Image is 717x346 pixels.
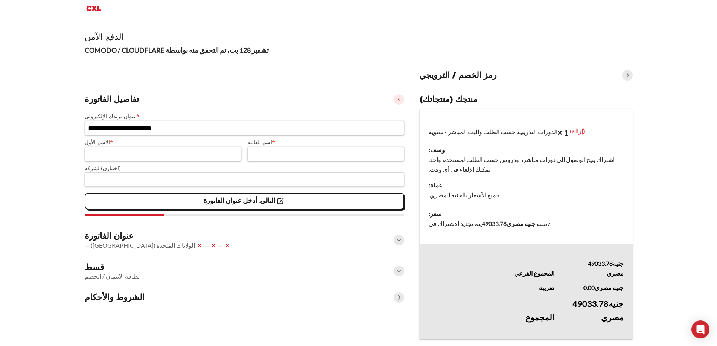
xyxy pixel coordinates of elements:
[85,293,145,302] font: الشروط والأحكام
[203,196,275,204] font: التالي: أدخل عنوان الفاتورة
[607,260,624,277] font: جنيه مصري
[85,139,110,145] font: الاسم الأول
[539,284,554,291] font: ضريبة
[85,193,405,209] vaadin-button: التالي: أدخل عنوان الفاتورة
[85,46,269,54] font: تشفير 128 بت، تم التحقق منه بواسطة COMODO / CLOUDFLARE
[85,273,140,280] font: بطاقة الائتمان / الخصم
[429,181,443,189] font: عملة:
[101,165,121,171] font: (اختياري)
[570,127,585,134] a: (إزالة)
[85,32,124,41] font: الدفع الآمن
[429,156,615,173] font: اشتراك يتيح الوصول إلى دورات مباشرة ودروس حسب الطلب لمستخدم واحد. يمكنك الإلغاء في أي وقت.
[85,113,136,119] font: عنوان بريدك الإلكتروني
[429,191,500,198] font: جميع الأسعار بالجنيه المصري.
[85,242,195,249] font: الولايات المتحدة ([GEOGRAPHIC_DATA]) —
[525,312,554,322] font: المجموع
[537,220,550,227] font: / سنة
[550,220,551,227] font: .
[247,139,272,145] font: اسم العائلة
[601,299,624,322] font: جنيه مصري
[204,242,209,249] font: —
[85,231,134,241] font: عنوان الفاتورة
[429,210,441,217] font: سعر:
[419,70,497,80] font: رمز الخصم / الترويجي
[691,320,709,338] div: فتح برنامج Intercom Messenger
[588,260,613,267] font: 49033.78
[583,284,595,291] font: 0.00
[507,220,536,227] font: جنيه مصري
[429,128,557,135] font: الدورات التدريبية حسب الطلب والبث المباشر - سنوية
[429,220,482,227] font: يتم تجديد الاشتراك في
[557,127,569,137] font: × 1
[85,95,139,104] font: تفاصيل الفاتورة
[218,242,223,249] font: —
[572,299,609,309] font: 49033.78
[514,270,554,277] font: المجموع الفرعي
[85,262,104,272] font: قسط
[429,146,445,153] font: وصف:
[595,284,624,291] font: جنيه مصري
[482,220,507,227] font: 49033.78
[85,165,101,171] font: الشركة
